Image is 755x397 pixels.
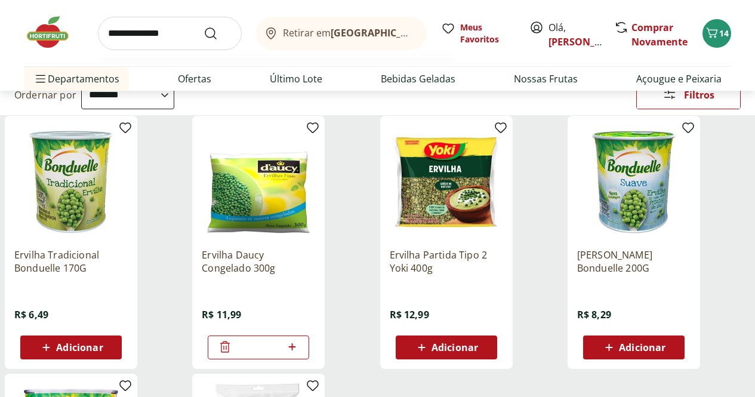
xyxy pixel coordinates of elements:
[14,248,128,275] a: Ervilha Tradicional Bonduelle 170G
[56,343,103,352] span: Adicionar
[441,21,515,45] a: Meus Favoritos
[390,125,503,239] img: Ervilha Partida Tipo 2 Yoki 400g
[204,26,232,41] button: Submit Search
[684,90,714,100] span: Filtros
[548,35,626,48] a: [PERSON_NAME]
[619,343,665,352] span: Adicionar
[202,125,315,239] img: Ervilha Daucy Congelado 300g
[98,17,242,50] input: search
[460,21,515,45] span: Meus Favoritos
[631,21,688,48] a: Comprar Novamente
[14,308,48,321] span: R$ 6,49
[719,27,729,39] span: 14
[20,336,122,359] button: Adicionar
[14,125,128,239] img: Ervilha Tradicional Bonduelle 170G
[283,27,415,38] span: Retirar em
[390,308,429,321] span: R$ 12,99
[583,336,685,359] button: Adicionar
[33,64,48,93] button: Menu
[662,88,677,102] svg: Abrir Filtros
[396,336,497,359] button: Adicionar
[514,72,578,86] a: Nossas Frutas
[577,248,691,275] a: [PERSON_NAME] Bonduelle 200G
[24,14,84,50] img: Hortifruti
[636,81,741,109] button: Filtros
[202,308,241,321] span: R$ 11,99
[331,26,532,39] b: [GEOGRAPHIC_DATA]/[GEOGRAPHIC_DATA]
[270,72,322,86] a: Último Lote
[702,19,731,48] button: Carrinho
[390,248,503,275] a: Ervilha Partida Tipo 2 Yoki 400g
[548,20,602,49] span: Olá,
[14,88,76,101] label: Ordernar por
[202,248,315,275] a: Ervilha Daucy Congelado 300g
[178,72,211,86] a: Ofertas
[256,17,427,50] button: Retirar em[GEOGRAPHIC_DATA]/[GEOGRAPHIC_DATA]
[577,308,611,321] span: R$ 8,29
[33,64,119,93] span: Departamentos
[381,72,455,86] a: Bebidas Geladas
[577,125,691,239] img: Ervilha Suave Bonduelle 200G
[636,72,722,86] a: Açougue e Peixaria
[432,343,478,352] span: Adicionar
